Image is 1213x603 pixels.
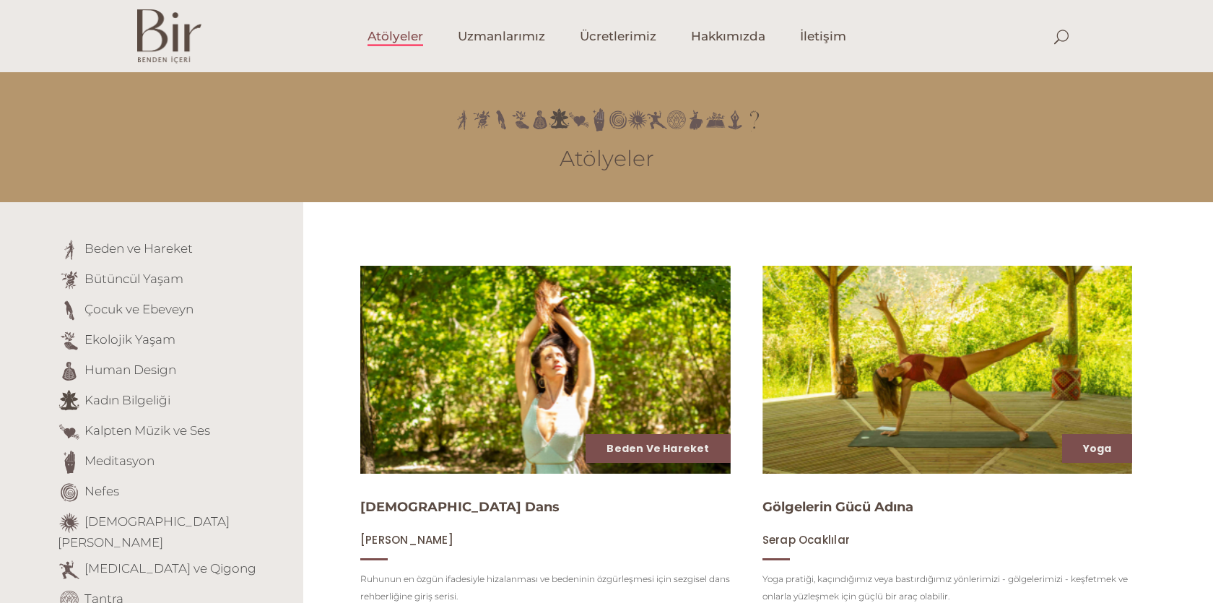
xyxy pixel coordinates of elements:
span: Ücretlerimiz [580,28,656,45]
a: Çocuk ve Ebeveyn [84,302,194,316]
span: Hakkımızda [691,28,765,45]
span: Uzmanlarımız [458,28,545,45]
a: Human Design [84,363,176,377]
a: Bütüncül Yaşam [84,272,183,286]
a: Kadın Bilgeliği [84,393,170,407]
span: [PERSON_NAME] [360,532,453,547]
a: Ekolojik Yaşam [84,332,175,347]
a: Yoga [1083,441,1112,456]
a: Beden ve Hareket [84,241,193,256]
a: Meditasyon [84,454,155,468]
a: Nefes [84,484,119,498]
span: İletişim [800,28,846,45]
a: [MEDICAL_DATA] ve Qigong [84,561,256,576]
a: Gölgelerin Gücü Adına [762,499,913,515]
a: [PERSON_NAME] [360,533,453,547]
a: Kalpten Müzik ve Ses [84,423,210,438]
span: Serap Ocaklılar [762,532,850,547]
a: [DEMOGRAPHIC_DATA] Dans [360,499,560,515]
a: Beden ve Hareket [606,441,709,456]
span: Atölyeler [368,28,423,45]
a: Serap Ocaklılar [762,533,850,547]
a: [DEMOGRAPHIC_DATA][PERSON_NAME] [58,514,230,550]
